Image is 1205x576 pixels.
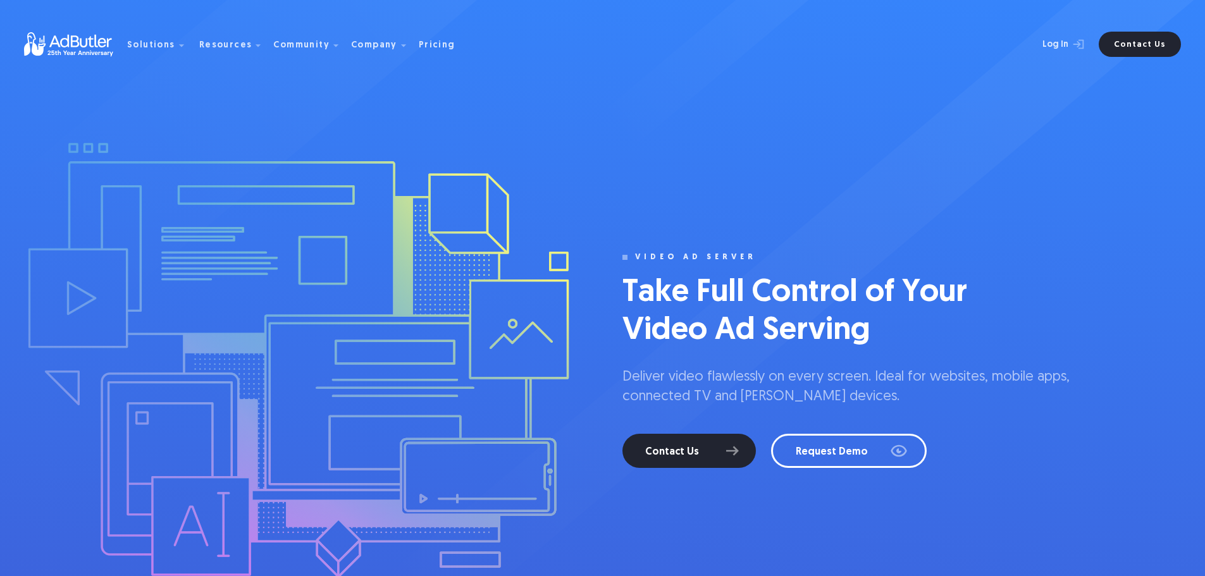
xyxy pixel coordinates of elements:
[635,253,757,262] div: video ad server
[351,41,397,50] div: Company
[622,274,1002,350] h1: Take Full Control of Your Video Ad Serving
[199,41,252,50] div: Resources
[1099,32,1181,57] a: Contact Us
[127,41,175,50] div: Solutions
[622,434,756,468] a: Contact Us
[273,41,330,50] div: Community
[771,434,927,468] a: Request Demo
[1009,32,1091,57] a: Log In
[419,39,466,50] a: Pricing
[622,368,1101,407] p: Deliver video flawlessly on every screen. Ideal for websites, mobile apps, connected TV and [PERS...
[419,41,455,50] div: Pricing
